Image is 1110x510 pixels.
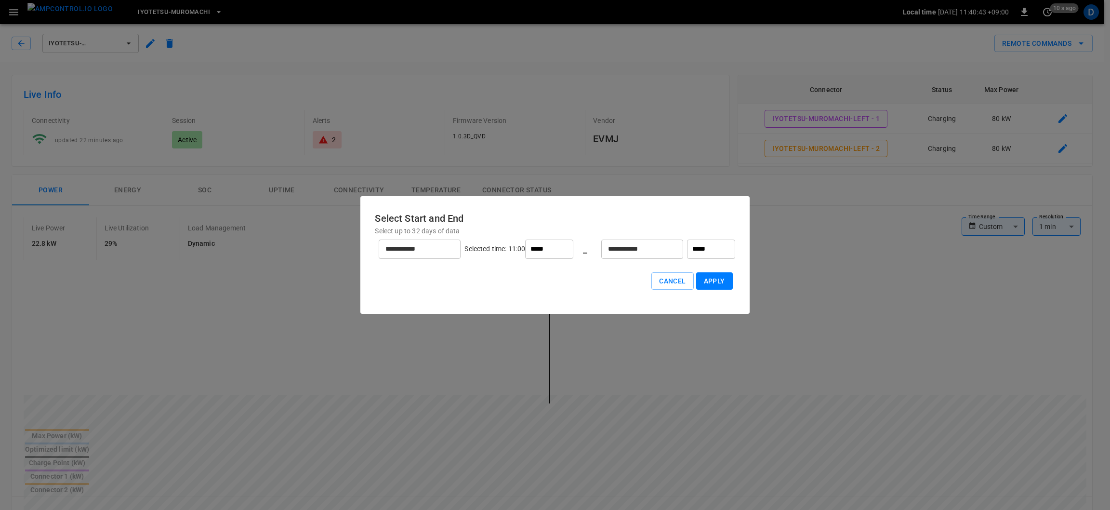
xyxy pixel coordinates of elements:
[696,272,733,290] button: Apply
[651,272,693,290] button: Cancel
[375,226,735,236] p: Select up to 32 days of data
[464,244,525,252] span: Selected time: 11:00
[375,211,735,226] h6: Select Start and End
[583,242,587,257] h6: _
